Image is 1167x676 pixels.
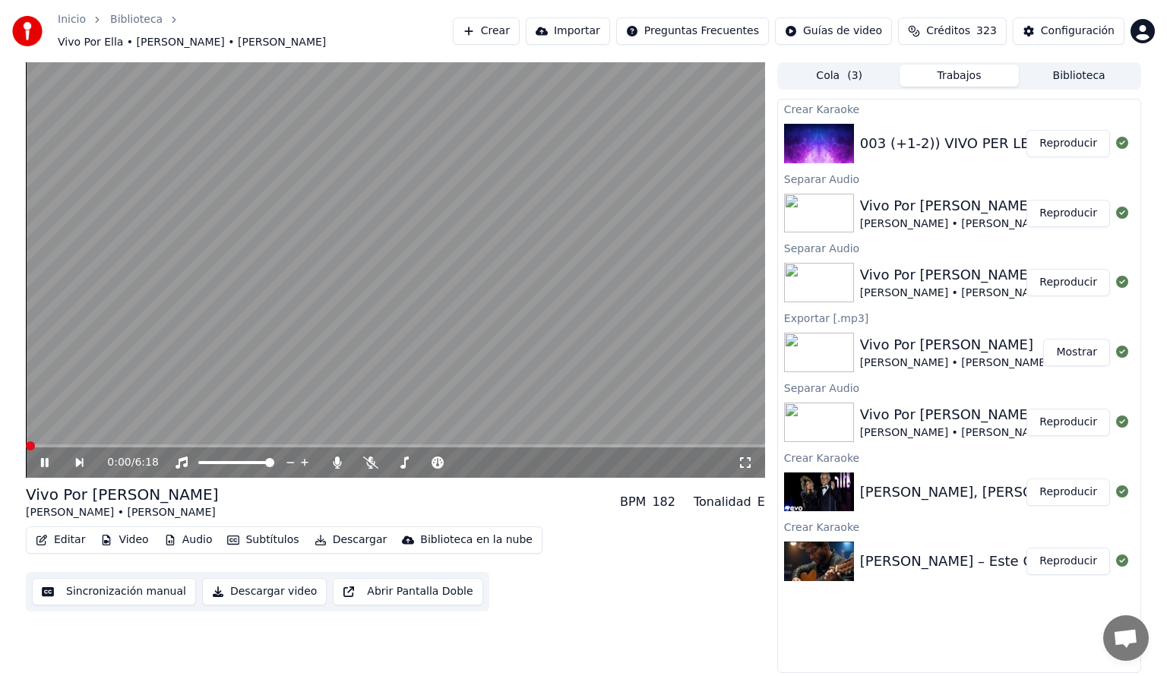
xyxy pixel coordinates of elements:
div: Separar Audio [778,378,1140,396]
span: 6:18 [134,455,158,470]
button: Créditos323 [898,17,1007,45]
div: Crear Karaoke [778,100,1140,118]
div: Crear Karaoke [778,448,1140,466]
div: Configuración [1041,24,1115,39]
button: Subtítulos [221,529,305,551]
span: Vivo Por Ella • [PERSON_NAME] • [PERSON_NAME] [58,35,326,50]
div: Separar Audio [778,169,1140,188]
div: Crear Karaoke [778,517,1140,535]
span: 323 [976,24,997,39]
div: [PERSON_NAME] • [PERSON_NAME] [26,505,219,520]
button: Trabajos [900,65,1020,87]
div: Vivo Por [PERSON_NAME] [26,484,219,505]
button: Cola [780,65,900,87]
button: Mostrar [1043,339,1110,366]
a: Biblioteca [110,12,163,27]
div: Vivo Por [PERSON_NAME] [860,195,1050,216]
div: 003 (+1-2)) VIVO PER LE areglado [860,133,1093,154]
button: Descargar video [202,578,327,605]
nav: breadcrumb [58,12,453,50]
button: Crear [453,17,520,45]
div: Exportar [.mp3] [778,308,1140,327]
div: Vivo Por [PERSON_NAME] [860,404,1050,425]
button: Biblioteca [1019,65,1139,87]
button: Reproducir [1026,548,1110,575]
button: Editar [30,529,91,551]
div: [PERSON_NAME] • [PERSON_NAME] [860,216,1050,232]
button: Reproducir [1026,200,1110,227]
div: Biblioteca en la nube [420,532,533,548]
button: Reproducir [1026,269,1110,296]
button: Reproducir [1026,409,1110,436]
span: 0:00 [107,455,131,470]
button: Video [94,529,154,551]
span: ( 3 ) [847,68,862,84]
div: E [757,493,765,511]
button: Configuración [1013,17,1124,45]
div: Chat abierto [1103,615,1149,661]
button: Importar [526,17,610,45]
button: Descargar [308,529,394,551]
div: Separar Audio [778,238,1140,257]
div: Tonalidad [694,493,751,511]
div: BPM [620,493,646,511]
button: Preguntas Frecuentes [616,17,769,45]
div: [PERSON_NAME] • [PERSON_NAME] [860,355,1050,371]
div: Vivo Por [PERSON_NAME] [860,334,1050,355]
div: / [107,455,144,470]
div: 182 [652,493,675,511]
div: [PERSON_NAME] • [PERSON_NAME] [860,425,1050,441]
button: Guías de video [775,17,892,45]
button: Reproducir [1026,130,1110,157]
a: Inicio [58,12,86,27]
button: Abrir Pantalla Doble [333,578,482,605]
button: Sincronización manual [32,578,196,605]
div: [PERSON_NAME] – Este Corazón Es Tuyo [860,551,1135,572]
button: Reproducir [1026,479,1110,506]
div: [PERSON_NAME] • [PERSON_NAME] [860,286,1050,301]
span: Créditos [926,24,970,39]
button: Audio [158,529,219,551]
img: youka [12,16,43,46]
div: Vivo Por [PERSON_NAME] [860,264,1050,286]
